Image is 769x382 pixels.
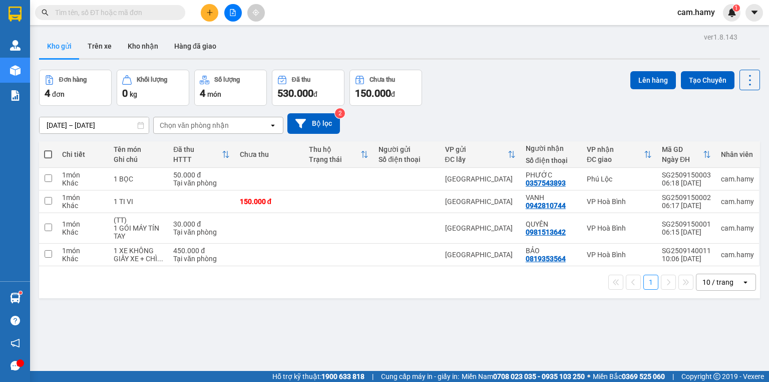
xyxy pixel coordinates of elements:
[252,9,259,16] span: aim
[173,228,229,236] div: Tại văn phòng
[445,155,508,163] div: ĐC lấy
[224,4,242,22] button: file-add
[173,255,229,263] div: Tại văn phòng
[247,4,265,22] button: aim
[381,371,459,382] span: Cung cấp máy in - giấy in:
[462,371,585,382] span: Miền Nam
[721,251,754,259] div: cam.hamy
[269,121,277,129] svg: open
[62,150,104,158] div: Chi tiết
[662,171,711,179] div: SG2509150003
[11,338,20,348] span: notification
[657,141,716,168] th: Toggle SortBy
[369,76,395,83] div: Chưa thu
[662,145,703,153] div: Mã GD
[114,216,163,224] div: (TT)
[114,155,163,163] div: Ghi chú
[62,220,104,228] div: 1 món
[9,7,22,22] img: logo-vxr
[727,8,736,17] img: icon-new-feature
[721,224,754,232] div: cam.hamy
[62,255,104,263] div: Khác
[662,220,711,228] div: SG2509150001
[10,90,21,101] img: solution-icon
[378,145,435,153] div: Người gửi
[62,202,104,210] div: Khác
[114,247,163,263] div: 1 XE KHÔNG GIẤY XE + CHÌA KHOÁ
[173,171,229,179] div: 50.000 đ
[114,224,163,240] div: 1 GÓI MÁY TÍN TAY
[122,87,128,99] span: 0
[42,9,49,16] span: search
[292,76,310,83] div: Đã thu
[58,7,133,19] b: Nhà Xe Hà My
[117,70,189,106] button: Khối lượng0kg
[62,247,104,255] div: 1 món
[526,202,566,210] div: 0942810744
[240,198,299,206] div: 150.000 đ
[526,144,577,152] div: Người nhận
[587,175,652,183] div: Phú Lộc
[662,155,703,163] div: Ngày ĐH
[733,5,740,12] sup: 1
[194,70,267,106] button: Số lượng4món
[157,255,163,263] span: ...
[526,247,577,255] div: BẢO
[5,63,174,79] b: GỬI : [GEOGRAPHIC_DATA]
[55,7,173,18] input: Tìm tên, số ĐT hoặc mã đơn
[272,371,364,382] span: Hỗ trợ kỹ thuật:
[445,224,516,232] div: [GEOGRAPHIC_DATA]
[214,76,240,83] div: Số lượng
[10,293,21,303] img: warehouse-icon
[173,155,221,163] div: HTTT
[207,90,221,98] span: món
[745,4,763,22] button: caret-down
[587,224,652,232] div: VP Hoà Bình
[526,220,577,228] div: QUYÊN
[378,155,435,163] div: Số điện thoại
[493,372,585,380] strong: 0708 023 035 - 0935 103 250
[5,35,191,47] li: 0946 508 595
[526,194,577,202] div: VANH
[168,141,234,168] th: Toggle SortBy
[741,278,749,286] svg: open
[713,373,720,380] span: copyright
[58,24,66,32] span: environment
[173,220,229,228] div: 30.000 đ
[587,198,652,206] div: VP Hoà Bình
[349,70,422,106] button: Chưa thu150.000đ
[750,8,759,17] span: caret-down
[114,198,163,206] div: 1 TI VI
[62,228,104,236] div: Khác
[702,277,733,287] div: 10 / trang
[526,228,566,236] div: 0981513642
[445,145,508,153] div: VP gửi
[277,87,313,99] span: 530.000
[287,113,340,134] button: Bộ lọc
[582,141,657,168] th: Toggle SortBy
[662,247,711,255] div: SG2509140011
[130,90,137,98] span: kg
[201,4,218,22] button: plus
[630,71,676,89] button: Lên hàng
[304,141,373,168] th: Toggle SortBy
[5,22,191,35] li: 995 [PERSON_NAME]
[587,251,652,259] div: VP Hoà Bình
[643,275,658,290] button: 1
[587,155,644,163] div: ĐC giao
[587,374,590,378] span: ⚪️
[526,156,577,164] div: Số điện thoại
[40,117,149,133] input: Select a date range.
[62,171,104,179] div: 1 món
[11,361,20,370] span: message
[372,371,373,382] span: |
[39,70,112,106] button: Đơn hàng4đơn
[445,198,516,206] div: [GEOGRAPHIC_DATA]
[526,255,566,263] div: 0819353564
[45,87,50,99] span: 4
[526,179,566,187] div: 0357543893
[62,179,104,187] div: Khác
[593,371,665,382] span: Miền Bắc
[662,202,711,210] div: 06:17 [DATE]
[672,371,674,382] span: |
